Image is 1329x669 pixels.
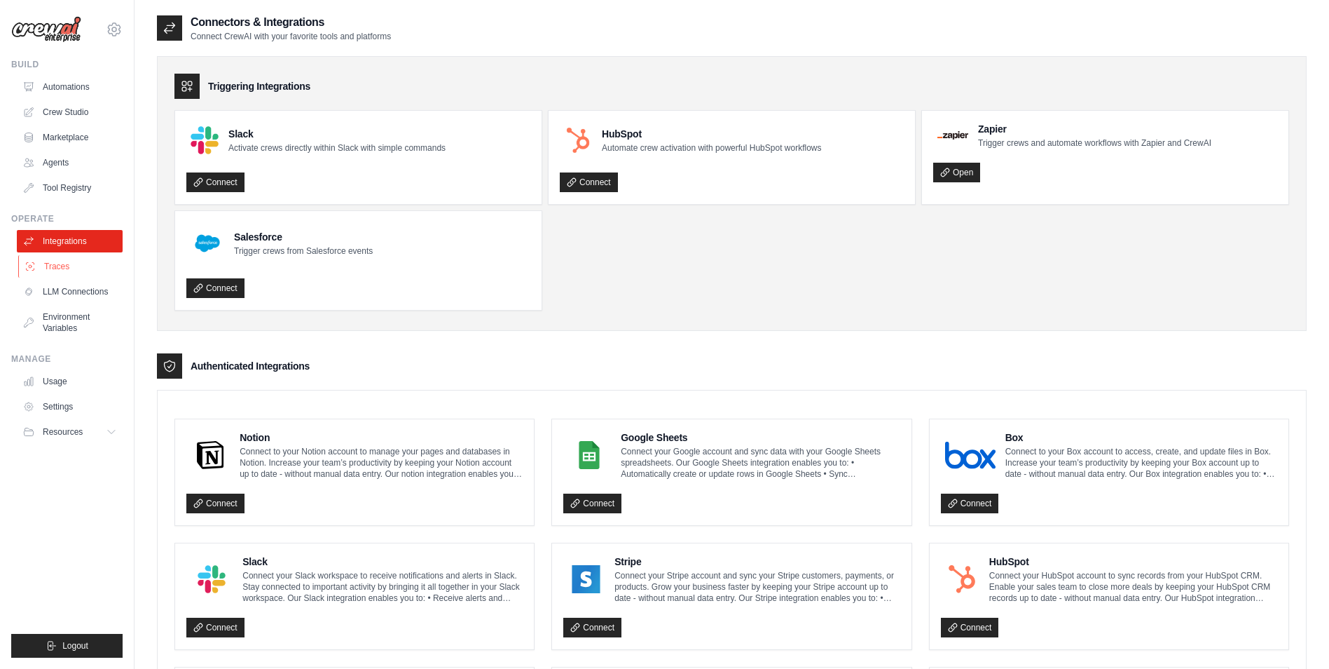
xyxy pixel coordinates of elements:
h4: Zapier [978,122,1211,136]
p: Connect your Google account and sync data with your Google Sheets spreadsheets. Our Google Sheets... [621,446,900,480]
a: Traces [18,255,124,278]
p: Activate crews directly within Slack with simple commands [228,142,446,154]
h4: HubSpot [989,555,1277,569]
h3: Authenticated Integrations [191,359,310,373]
p: Connect your HubSpot account to sync records from your HubSpot CRM. Enable your sales team to clo... [989,570,1277,604]
a: Connect [941,494,999,513]
p: Connect to your Box account to access, create, and update files in Box. Increase your team’s prod... [1005,446,1277,480]
img: Stripe Logo [567,565,605,593]
h4: Google Sheets [621,431,900,445]
a: Environment Variables [17,306,123,339]
img: Google Sheets Logo [567,441,611,469]
h4: Box [1005,431,1277,445]
a: LLM Connections [17,281,123,303]
h4: Notion [240,431,523,445]
a: Connect [186,173,245,192]
a: Connect [186,618,245,637]
img: Box Logo [945,441,996,469]
img: Slack Logo [191,126,219,154]
h4: Slack [242,555,523,569]
a: Integrations [17,230,123,252]
h4: Salesforce [234,230,373,244]
a: Automations [17,76,123,98]
span: Resources [43,426,83,438]
a: Connect [563,618,621,637]
a: Marketplace [17,126,123,149]
img: Logo [11,16,81,43]
p: Connect your Stripe account and sync your Stripe customers, payments, or products. Grow your busi... [614,570,900,604]
a: Connect [941,618,999,637]
div: Operate [11,213,123,224]
p: Connect to your Notion account to manage your pages and databases in Notion. Increase your team’s... [240,446,523,480]
h4: Slack [228,127,446,141]
img: Notion Logo [191,441,230,469]
img: Zapier Logo [937,131,968,140]
a: Connect [186,494,245,513]
a: Tool Registry [17,177,123,199]
button: Resources [17,421,123,443]
a: Crew Studio [17,101,123,123]
button: Logout [11,634,123,658]
img: Slack Logo [191,565,233,593]
a: Usage [17,370,123,393]
a: Open [933,163,980,182]
div: Manage [11,353,123,365]
p: Connect your Slack workspace to receive notifications and alerts in Slack. Stay connected to impo... [242,570,523,604]
a: Agents [17,151,123,174]
img: Salesforce Logo [191,227,224,260]
h3: Triggering Integrations [208,79,310,93]
p: Trigger crews and automate workflows with Zapier and CrewAI [978,137,1211,149]
img: HubSpot Logo [564,126,592,154]
img: HubSpot Logo [945,565,979,593]
p: Automate crew activation with powerful HubSpot workflows [602,142,821,154]
span: Logout [62,640,88,651]
p: Trigger crews from Salesforce events [234,245,373,257]
h4: HubSpot [602,127,821,141]
div: Build [11,59,123,70]
a: Settings [17,396,123,418]
a: Connect [186,278,245,298]
h2: Connectors & Integrations [191,14,391,31]
a: Connect [560,173,618,192]
p: Connect CrewAI with your favorite tools and platforms [191,31,391,42]
h4: Stripe [614,555,900,569]
a: Connect [563,494,621,513]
